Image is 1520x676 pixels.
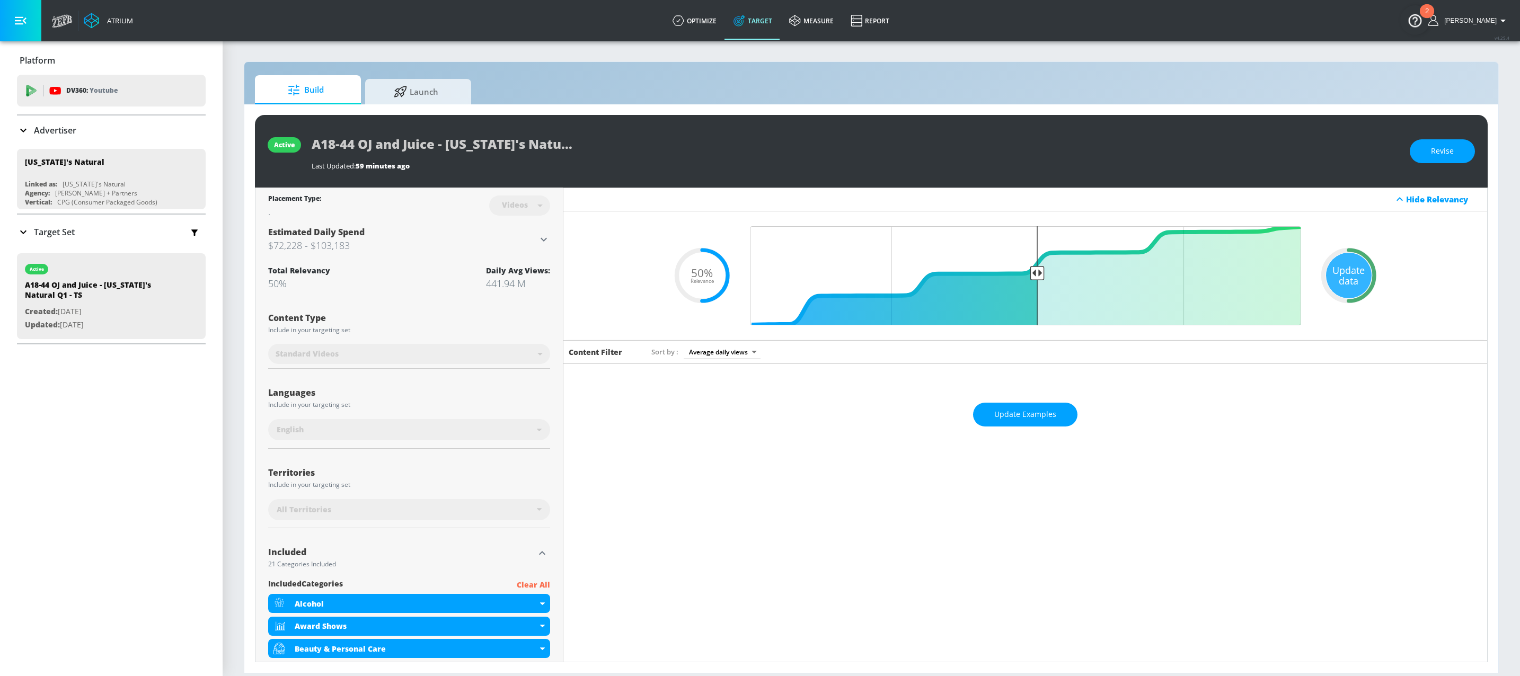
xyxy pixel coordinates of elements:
div: Alcohol [268,594,550,613]
span: login as: ashley.jan@zefr.com [1440,17,1497,24]
div: Beauty & Personal Care [295,644,537,654]
button: Open Resource Center, 2 new notifications [1400,5,1430,35]
div: Hide Relevancy [563,188,1487,211]
div: Average daily views [684,345,761,359]
span: Updated: [25,319,60,330]
div: DV360: Youtube [17,75,206,106]
div: 50% [268,277,330,290]
span: included Categories [268,579,343,592]
div: [US_STATE]'s NaturalLinked as:[US_STATE]'s NaturalAgency:[PERSON_NAME] + PartnersVertical:CPG (Co... [17,149,206,209]
div: Daily Avg Views: [486,265,550,275]
div: Content Type [268,314,550,322]
div: Award Shows [295,621,537,631]
span: 50% [691,268,713,279]
div: Included [268,548,534,556]
div: activeA18-44 OJ and Juice - [US_STATE]'s Natural Q1 - TSCreated:[DATE]Updated:[DATE] [17,253,206,339]
div: Vertical: [25,198,52,207]
div: Beauty & Personal Care [268,639,550,658]
button: Revise [1410,139,1475,163]
span: English [277,424,304,435]
p: Target Set [34,226,75,238]
div: Linked as: [25,180,57,189]
span: Standard Videos [276,349,339,359]
div: Include in your targeting set [268,482,550,488]
div: Videos [497,200,533,209]
div: Include in your targeting set [268,327,550,333]
div: [PERSON_NAME] + Partners [55,189,137,198]
a: Report [842,2,898,40]
h6: Content Filter [569,347,622,357]
div: Languages [268,388,550,397]
p: Platform [20,55,55,66]
div: Platform [17,46,206,75]
div: English [268,419,550,440]
div: CPG (Consumer Packaged Goods) [57,198,157,207]
p: DV360: [66,85,118,96]
p: Advertiser [34,124,76,136]
a: Atrium [84,13,133,29]
div: 441.94 M [486,277,550,290]
div: A18-44 OJ and Juice - [US_STATE]'s Natural Q1 - TS [25,280,173,305]
a: Target [725,2,781,40]
span: Relevance [691,279,714,284]
span: Revise [1431,145,1454,158]
p: Clear All [517,579,550,592]
div: Agency: [25,189,50,198]
div: active [274,140,295,149]
span: Update Examples [994,408,1056,421]
input: Final Threshold [745,226,1306,325]
div: [US_STATE]'s Natural [25,157,104,167]
div: Include in your targeting set [268,402,550,408]
div: [US_STATE]'s Natural [63,180,126,189]
div: Estimated Daily Spend$72,228 - $103,183 [268,226,550,253]
div: Last Updated: [312,161,1399,171]
span: Created: [25,306,58,316]
span: Estimated Daily Spend [268,226,365,238]
span: Sort by [651,347,678,357]
div: active [30,266,44,272]
span: Launch [376,79,456,104]
h3: $72,228 - $103,183 [268,238,537,253]
div: Advertiser [17,115,206,145]
a: optimize [664,2,725,40]
div: 21 Categories Included [268,561,534,567]
div: Award Shows [268,617,550,636]
div: Hide Relevancy [1406,194,1481,204]
div: 2 [1425,11,1429,25]
div: Update data [1326,253,1372,298]
span: Build [266,77,346,103]
div: All Territories [268,499,550,520]
p: Youtube [90,85,118,96]
a: measure [781,2,842,40]
div: Atrium [103,16,133,25]
span: All Territories [277,504,331,515]
div: Target Set [17,215,206,250]
div: Territories [268,468,550,477]
div: Alcohol [295,599,537,609]
button: Update Examples [973,403,1077,426]
div: Placement Type: [268,194,321,205]
span: v 4.25.4 [1495,35,1509,41]
p: [DATE] [25,305,173,318]
span: 59 minutes ago [356,161,410,171]
button: [PERSON_NAME] [1428,14,1509,27]
p: [DATE] [25,318,173,332]
div: Total Relevancy [268,265,330,275]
